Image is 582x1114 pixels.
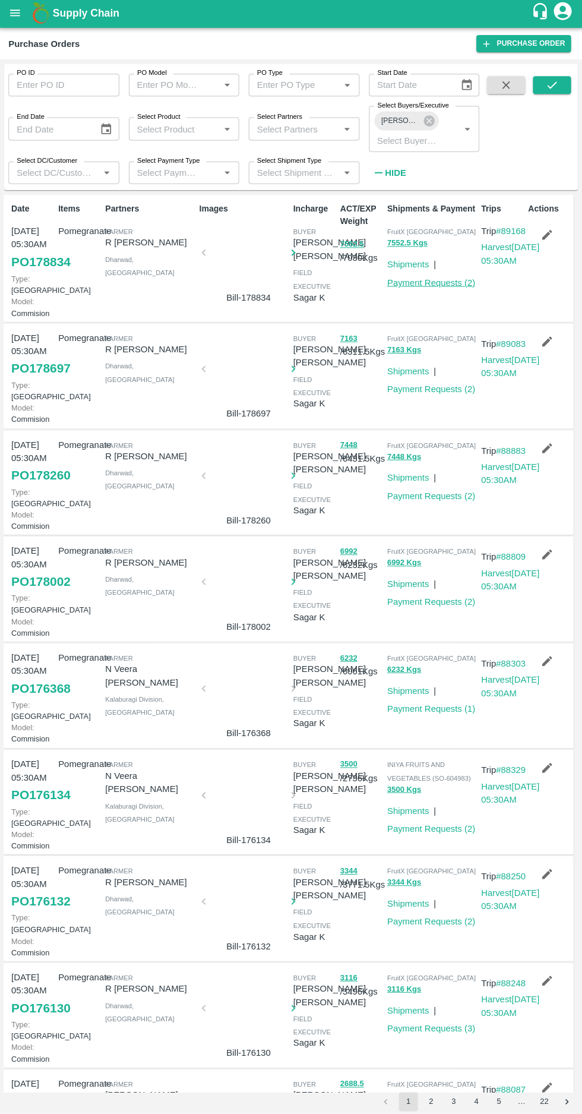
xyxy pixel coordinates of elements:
[293,866,316,873] span: buyer
[12,829,35,838] span: Model:
[480,674,539,697] a: Harvest[DATE] 05:30AM
[293,343,366,370] p: [PERSON_NAME] [PERSON_NAME]
[53,9,120,21] b: Supply Chain
[387,686,429,695] a: Shipments
[257,113,302,123] label: Select Partners
[12,204,55,216] p: Date
[106,576,175,596] span: Dharwad , [GEOGRAPHIC_DATA]
[96,119,118,142] button: Choose date
[106,695,175,715] span: Kalaburagi Division , [GEOGRAPHIC_DATA]
[377,102,448,112] label: Select Buyers/Executive
[106,1087,195,1100] p: [PERSON_NAME]
[480,356,539,378] a: Harvest[DATE] 05:30AM
[12,465,71,486] a: PO178260
[387,548,476,555] span: FruitX [GEOGRAPHIC_DATA]
[480,1081,539,1094] p: Trip
[374,113,439,132] div: [PERSON_NAME] [PERSON_NAME]
[12,381,31,390] span: Type:
[387,916,475,925] a: Payment Requests (2)
[480,338,539,351] p: Trip
[13,166,97,182] input: Select DC/Customer
[387,442,476,449] span: FruitX [GEOGRAPHIC_DATA]
[429,891,436,909] div: |
[106,654,134,661] span: Farmer
[138,157,200,167] label: Select Payment Type
[339,166,355,182] button: Open
[429,466,436,484] div: |
[257,70,283,80] label: PO Type
[106,548,134,555] span: Farmer
[12,544,55,571] p: [DATE] 05:30AM
[293,929,336,942] p: Sagar K
[374,116,426,129] span: [PERSON_NAME] [PERSON_NAME]
[387,823,475,832] a: Payment Requests (2)
[495,446,525,456] a: #88883
[12,969,55,996] p: [DATE] 05:30AM
[12,1018,31,1027] span: Type:
[534,1090,553,1109] button: Go to page 22
[200,204,289,216] p: Images
[387,579,429,589] a: Shipments
[480,444,539,457] p: Trip
[387,279,475,288] a: Payment Requests (2)
[340,438,358,452] button: 7448
[340,239,364,253] button: 7552.5
[12,805,55,828] p: [GEOGRAPHIC_DATA]
[133,166,201,182] input: Select Payment Type
[106,363,175,383] span: Dharwad , [GEOGRAPHIC_DATA]
[480,993,539,1015] a: Harvest[DATE] 05:30AM
[387,805,429,815] a: Shipments
[12,274,55,296] p: [GEOGRAPHIC_DATA]
[12,1075,55,1102] p: [DATE] 05:30AM
[59,863,102,876] p: Pomegranate
[387,1004,429,1014] a: Shipments
[12,226,55,253] p: [DATE] 05:30AM
[476,37,570,54] a: Purchase Order
[106,801,175,822] span: Kalaburagi Division , [GEOGRAPHIC_DATA]
[12,1017,55,1040] p: [GEOGRAPHIC_DATA]
[10,119,91,141] input: End Date
[59,438,102,452] p: Pomegranate
[106,662,195,689] p: N Veera [PERSON_NAME]
[12,438,55,465] p: [DATE] 05:30AM
[12,783,71,804] a: PO176134
[387,1087,428,1101] button: 2688.5 Kgs
[106,257,175,277] span: Dharwad , [GEOGRAPHIC_DATA]
[340,1075,382,1103] p: / 2736 Kgs
[12,594,31,602] span: Type:
[12,863,55,889] p: [DATE] 05:30AM
[10,75,120,98] input: Enter PO ID
[387,898,429,907] a: Shipments
[10,38,81,53] div: Purchase Orders
[257,157,321,167] label: Select Shipment Type
[340,544,382,572] p: / 6232 Kgs
[466,1090,485,1109] button: Go to page 4
[293,270,331,291] span: field executive
[106,442,134,449] span: Farmer
[480,763,539,776] p: Trip
[12,1040,55,1062] p: Commision
[138,70,167,80] label: PO Model
[12,592,55,615] p: [GEOGRAPHIC_DATA]
[480,462,539,485] a: Harvest[DATE] 05:30AM
[387,760,470,781] span: INIYA FRUITS AND VEGETABLES (SO-604983)
[133,122,217,138] input: Select Product
[340,757,358,771] button: 3500
[340,204,382,229] p: ACT/EXP Weight
[293,548,316,555] span: buyer
[293,654,316,661] span: buyer
[369,75,450,98] input: Start Date
[551,2,572,27] div: account of current user
[106,875,195,888] p: R [PERSON_NAME]
[340,438,382,466] p: / 6431.5 Kgs
[12,699,55,721] p: [GEOGRAPHIC_DATA]
[12,488,31,497] span: Type:
[293,237,366,264] p: [PERSON_NAME] [PERSON_NAME]
[30,3,53,27] img: logo
[340,238,382,266] p: / 7030 Kgs
[480,569,539,591] a: Harvest[DATE] 05:30AM
[480,975,539,988] p: Trip
[293,760,316,768] span: buyer
[106,866,134,873] span: Farmer
[480,781,539,803] a: Harvest[DATE] 05:30AM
